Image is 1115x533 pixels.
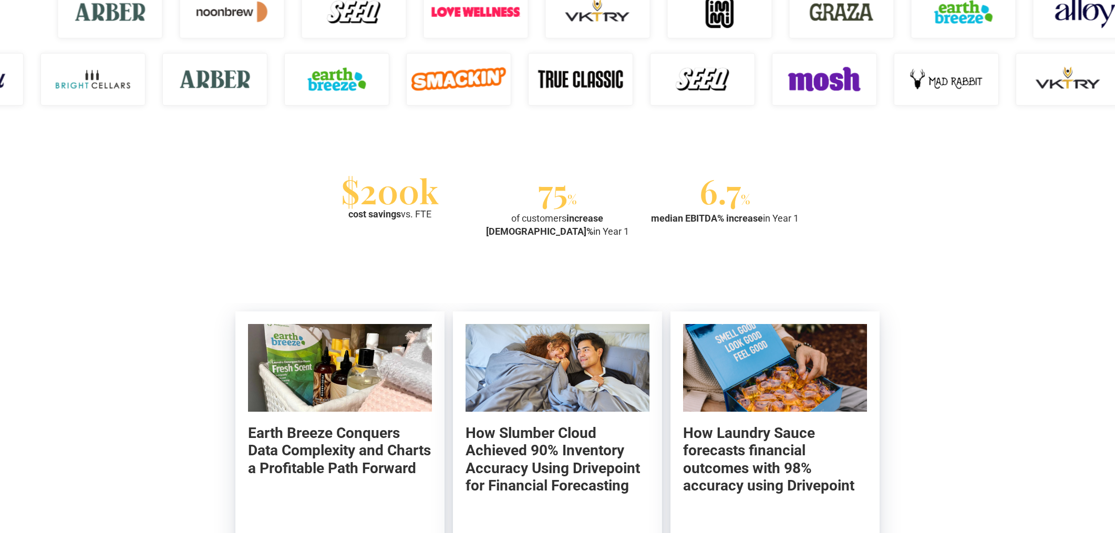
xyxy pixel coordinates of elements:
[466,324,649,411] img: How Slumber Cloud Achieved 90% Inventory Accuracy Using Drivepoint for Financial Forecasting
[683,324,867,411] img: How Laundry Sauce forecasts financial outcomes with 98% accuracy using Drivepoint
[683,424,867,495] h5: How Laundry Sauce forecasts financial outcomes with 98% accuracy using Drivepoint
[248,424,432,477] h5: Earth Breeze Conquers Data Complexity and Charts a Profitable Path Forward
[926,399,1115,533] iframe: Chat Widget
[341,178,439,203] div: $200k
[248,324,432,411] img: Earth Breeze Conquers Data Complexity and Charts a Profitable Path Forward
[651,213,763,224] strong: median EBITDA% increase
[651,212,799,225] div: in Year 1
[466,424,649,495] h5: How Slumber Cloud Achieved 90% Inventory Accuracy Using Drivepoint for Financial Forecasting
[538,168,567,213] span: 75
[741,191,750,207] span: %
[478,212,637,238] div: of customers in Year 1
[348,208,401,220] strong: cost savings
[567,191,577,207] span: %
[699,168,741,213] span: 6.7
[348,207,431,221] div: vs. FTE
